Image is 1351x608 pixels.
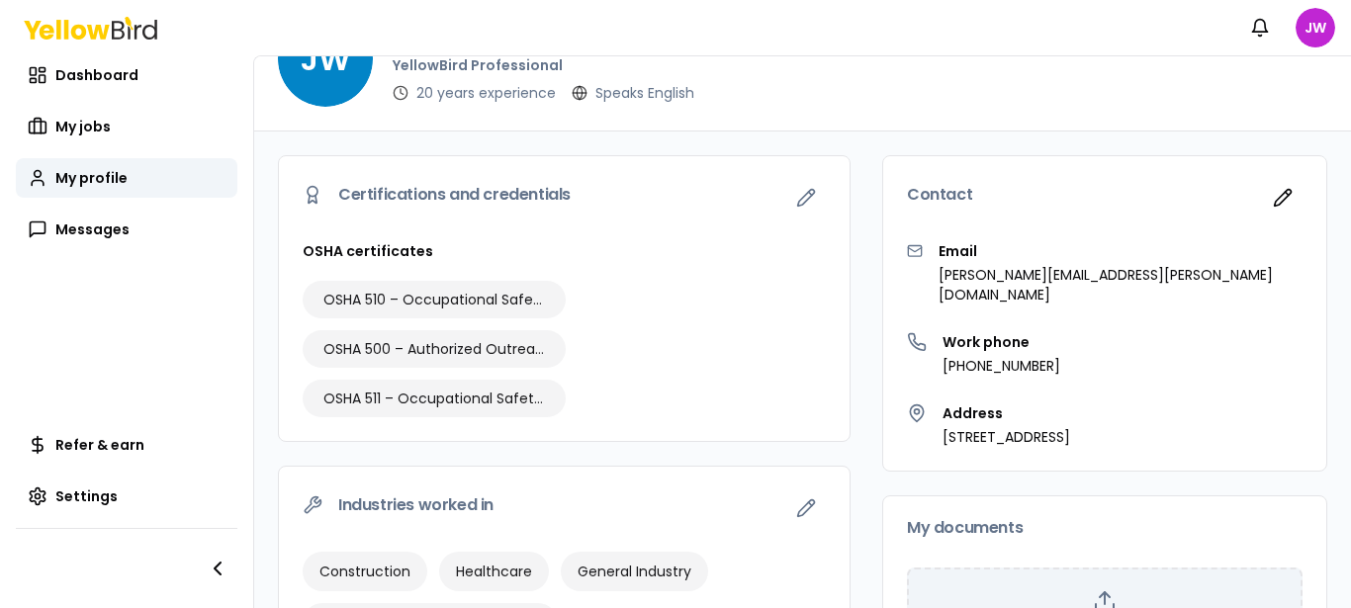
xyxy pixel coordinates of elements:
p: Speaks English [595,83,694,103]
p: 20 years experience [416,83,556,103]
a: My jobs [16,107,237,146]
div: OSHA 510 – Occupational Safety & Health Standards for the Construction Industry (30-Hour) [303,281,566,318]
span: Contact [907,187,972,203]
span: Construction [319,562,410,581]
div: General Industry [561,552,708,591]
span: OSHA 511 – Occupational Safety & Health Standards for General Industry (30-Hour) [323,389,545,408]
div: OSHA 511 – Occupational Safety & Health Standards for General Industry (30-Hour) [303,380,566,417]
span: My profile [55,168,128,188]
span: JW [1296,8,1335,47]
span: OSHA 500 – Authorized Outreach Instructor for Construction Industry [323,339,545,359]
span: Industries worked in [338,497,494,513]
div: Construction [303,552,427,591]
span: OSHA 510 – Occupational Safety & Health Standards for the Construction Industry (30-Hour) [323,290,545,309]
a: Dashboard [16,55,237,95]
span: My documents [907,520,1023,536]
div: OSHA 500 – Authorized Outreach Instructor for Construction Industry [303,330,566,368]
h3: OSHA certificates [303,241,826,261]
span: My jobs [55,117,111,136]
a: Messages [16,210,237,249]
h3: Email [939,241,1303,261]
span: Healthcare [456,562,532,581]
span: Dashboard [55,65,138,85]
span: JW [278,12,373,107]
p: [PERSON_NAME][EMAIL_ADDRESS][PERSON_NAME][DOMAIN_NAME] [939,265,1303,304]
span: Certifications and credentials [338,187,571,203]
a: Refer & earn [16,425,237,465]
span: General Industry [578,562,691,581]
p: [STREET_ADDRESS] [943,427,1070,447]
div: Healthcare [439,552,549,591]
h3: Work phone [943,332,1060,352]
span: Settings [55,486,118,506]
span: Messages [55,219,130,239]
span: Refer & earn [55,435,144,455]
a: Settings [16,477,237,516]
p: YellowBird Professional [393,55,859,75]
p: [PHONE_NUMBER] [943,356,1060,376]
h3: Address [943,403,1070,423]
a: My profile [16,158,237,198]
